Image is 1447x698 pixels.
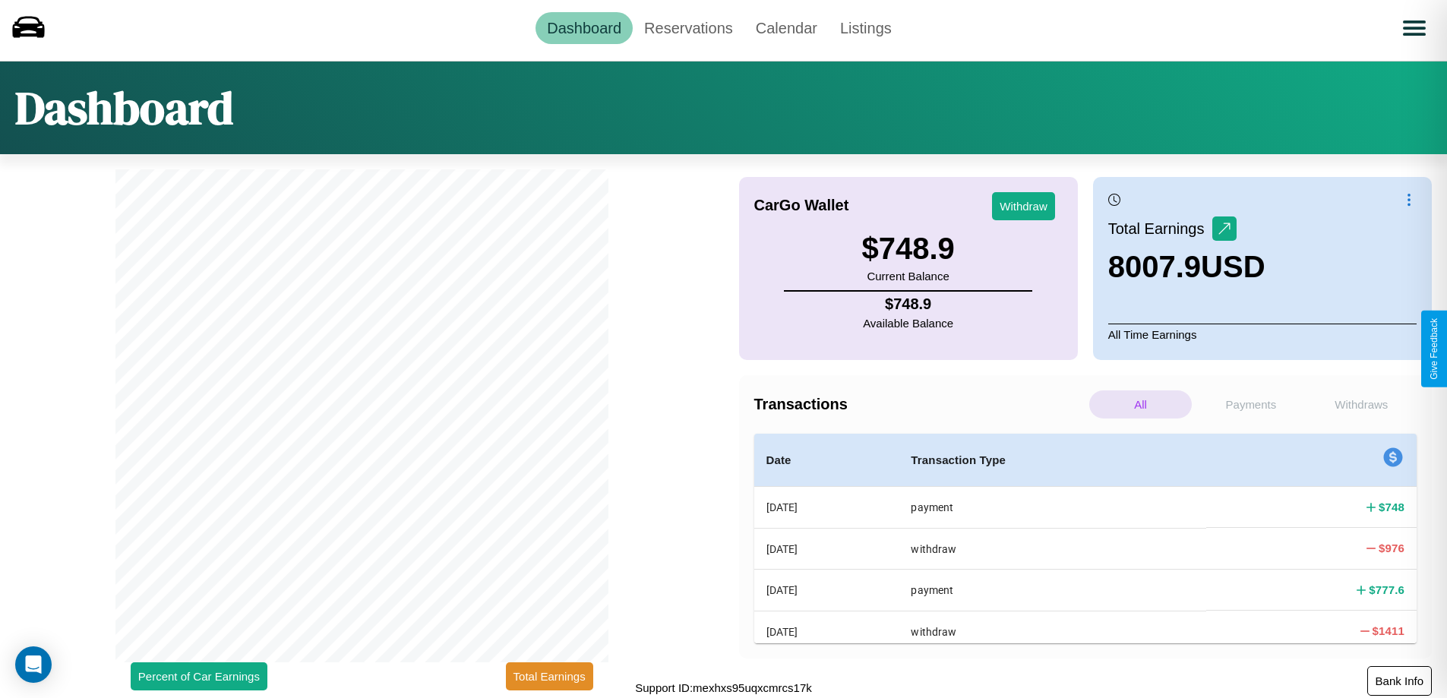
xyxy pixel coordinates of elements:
[754,197,849,214] h4: CarGo Wallet
[754,611,899,652] th: [DATE]
[633,12,744,44] a: Reservations
[754,528,899,569] th: [DATE]
[1108,324,1417,345] p: All Time Earnings
[635,677,812,698] p: Support ID: mexhxs95uqxcmrcs17k
[1310,390,1413,418] p: Withdraws
[1429,318,1439,380] div: Give Feedback
[131,662,267,690] button: Percent of Car Earnings
[1089,390,1192,418] p: All
[899,611,1206,652] th: withdraw
[754,396,1085,413] h4: Transactions
[754,570,899,611] th: [DATE]
[1373,623,1404,639] h4: $ 1411
[536,12,633,44] a: Dashboard
[1379,499,1404,515] h4: $ 748
[899,528,1206,569] th: withdraw
[829,12,903,44] a: Listings
[863,313,953,333] p: Available Balance
[766,451,887,469] h4: Date
[911,451,1194,469] h4: Transaction Type
[992,192,1055,220] button: Withdraw
[15,77,233,139] h1: Dashboard
[863,295,953,313] h4: $ 748.9
[899,570,1206,611] th: payment
[506,662,593,690] button: Total Earnings
[1393,7,1436,49] button: Open menu
[1379,540,1404,556] h4: $ 976
[861,266,954,286] p: Current Balance
[754,487,899,529] th: [DATE]
[1108,215,1212,242] p: Total Earnings
[15,646,52,683] div: Open Intercom Messenger
[1369,582,1404,598] h4: $ 777.6
[1367,666,1432,696] button: Bank Info
[1108,250,1265,284] h3: 8007.9 USD
[861,232,954,266] h3: $ 748.9
[1199,390,1302,418] p: Payments
[744,12,829,44] a: Calendar
[899,487,1206,529] th: payment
